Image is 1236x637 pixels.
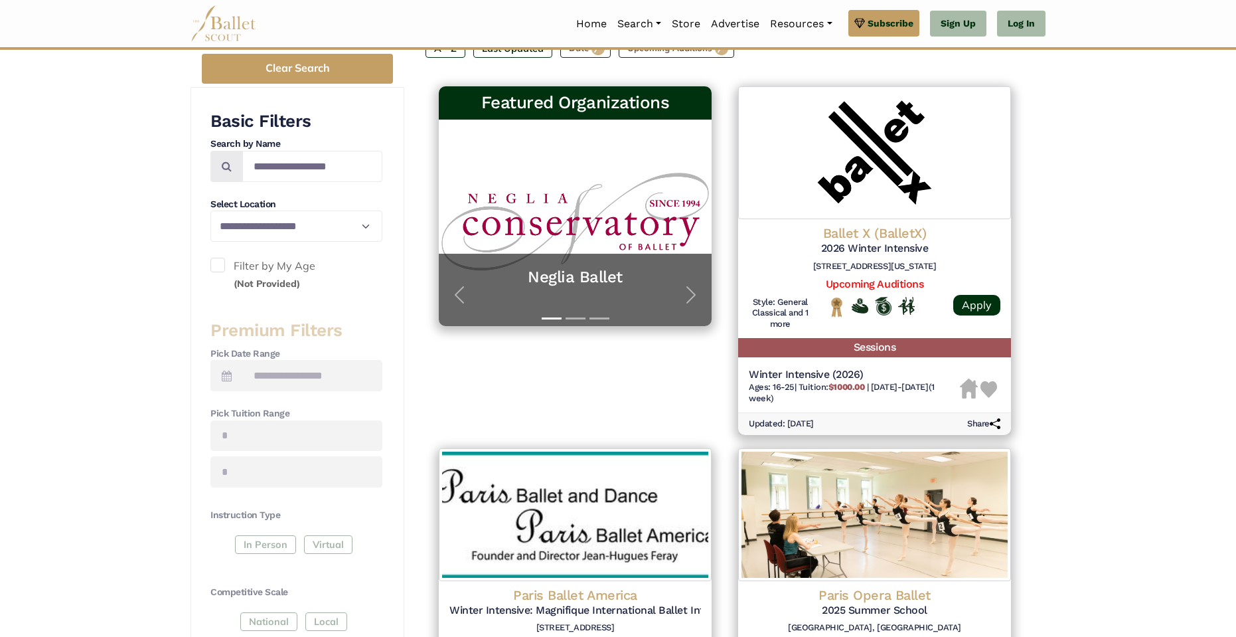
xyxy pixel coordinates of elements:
[749,242,1000,256] h5: 2026 Winter Intensive
[930,11,986,37] a: Sign Up
[749,382,960,405] h6: | |
[749,604,1000,618] h5: 2025 Summer School
[210,347,382,361] h4: Pick Date Range
[210,586,382,599] h4: Competitive Scale
[571,10,612,38] a: Home
[749,418,814,430] h6: Updated: [DATE]
[452,267,698,288] a: Neglia Ballet
[449,604,701,618] h5: Winter Intensive: Magnifique International Ballet Intensive
[738,86,1011,219] img: Logo
[749,587,1000,604] h4: Paris Opera Ballet
[828,382,864,392] b: $1000.00
[749,225,1000,242] h4: Ballet X (BalletX)
[242,151,382,182] input: Search by names...
[799,382,867,392] span: Tuition:
[210,137,382,151] h4: Search by Name
[589,311,609,326] button: Slide 3
[449,92,701,114] h3: Featured Organizations
[749,261,1000,272] h6: [STREET_ADDRESS][US_STATE]
[828,297,845,318] img: National
[848,10,919,37] a: Subscribe
[202,54,393,84] button: Clear Search
[749,382,795,392] span: Ages: 16-25
[666,10,706,38] a: Store
[749,622,1000,634] h6: [GEOGRAPHIC_DATA], [GEOGRAPHIC_DATA]
[875,297,891,316] img: Offers Scholarship
[210,110,382,133] h3: Basic Filters
[898,297,915,314] img: In Person
[749,382,935,403] span: [DATE]-[DATE] (1 week)
[542,311,562,326] button: Slide 1
[749,368,960,382] h5: Winter Intensive (2026)
[854,16,865,31] img: gem.svg
[868,16,913,31] span: Subscribe
[749,297,812,331] h6: Style: General Classical and 1 more
[210,258,382,292] label: Filter by My Age
[234,278,300,290] small: (Not Provided)
[449,622,701,634] h6: [STREET_ADDRESS]
[210,509,382,522] h4: Instruction Type
[852,298,868,313] img: Offers Financial Aid
[449,587,701,604] h4: Paris Ballet America
[960,379,978,399] img: Housing Unavailable
[967,418,1000,430] h6: Share
[738,448,1011,581] img: Logo
[612,10,666,38] a: Search
[980,381,997,398] img: Heart
[439,448,712,581] img: Logo
[738,338,1011,357] h5: Sessions
[997,11,1045,37] a: Log In
[210,319,382,342] h3: Premium Filters
[765,10,837,38] a: Resources
[210,407,382,420] h4: Pick Tuition Range
[953,295,1000,316] a: Apply
[566,311,585,326] button: Slide 2
[706,10,765,38] a: Advertise
[210,198,382,211] h4: Select Location
[826,278,923,290] a: Upcoming Auditions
